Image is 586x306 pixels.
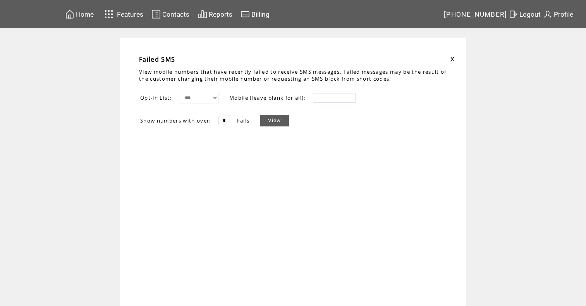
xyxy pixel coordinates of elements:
a: View [260,115,289,126]
a: Billing [239,8,271,20]
img: chart.svg [198,9,207,19]
img: contacts.svg [151,9,161,19]
img: creidtcard.svg [241,9,250,19]
img: features.svg [102,8,116,21]
span: Failed SMS [139,55,175,64]
img: profile.svg [543,9,552,19]
span: Reports [209,10,232,18]
span: Fails [237,117,250,124]
img: home.svg [65,9,74,19]
span: [PHONE_NUMBER] [444,10,507,18]
span: Opt-in List: [140,94,172,101]
span: Show numbers with over: [140,117,211,124]
span: Features [117,10,143,18]
span: Home [76,10,94,18]
span: Mobile (leave blank for all): [229,94,306,101]
a: Features [101,7,145,22]
span: Logout [519,10,541,18]
a: Home [64,8,95,20]
img: exit.svg [509,9,518,19]
span: View mobile numbers that have recently failed to receive SMS messages. Failed messages may be the... [139,68,447,82]
a: Reports [197,8,234,20]
a: Contacts [150,8,191,20]
span: Contacts [162,10,189,18]
span: Profile [554,10,573,18]
span: Billing [251,10,270,18]
a: Logout [507,8,542,20]
a: Profile [542,8,574,20]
